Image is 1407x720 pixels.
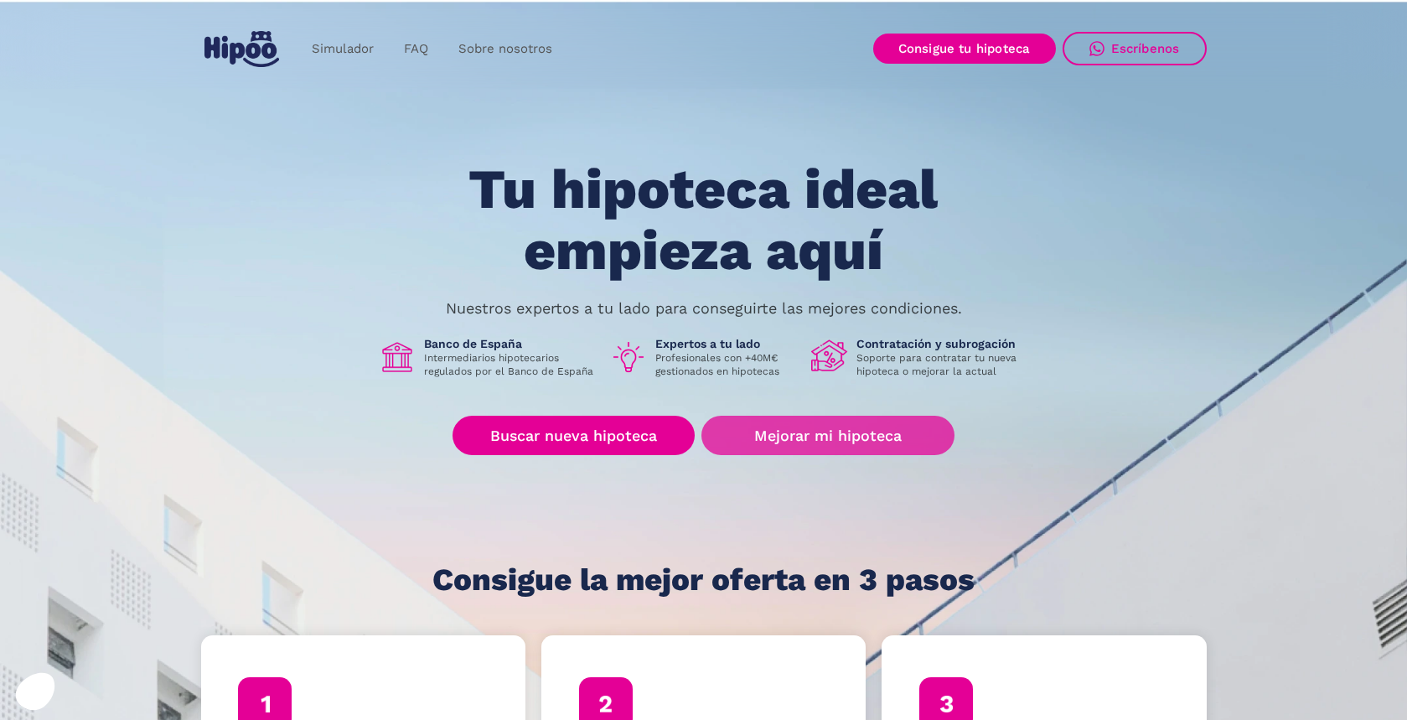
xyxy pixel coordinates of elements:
h1: Expertos a tu lado [655,336,798,351]
a: Sobre nosotros [443,33,567,65]
p: Nuestros expertos a tu lado para conseguirte las mejores condiciones. [446,302,962,315]
h1: Consigue la mejor oferta en 3 pasos [432,563,975,597]
a: Consigue tu hipoteca [873,34,1056,64]
div: Escríbenos [1111,41,1180,56]
h1: Banco de España [424,336,597,351]
a: FAQ [389,33,443,65]
a: Escríbenos [1063,32,1207,65]
p: Intermediarios hipotecarios regulados por el Banco de España [424,351,597,378]
h1: Contratación y subrogación [856,336,1029,351]
a: Simulador [297,33,389,65]
a: Buscar nueva hipoteca [453,416,695,455]
a: home [201,24,283,74]
p: Profesionales con +40M€ gestionados en hipotecas [655,351,798,378]
p: Soporte para contratar tu nueva hipoteca o mejorar la actual [856,351,1029,378]
a: Mejorar mi hipoteca [701,416,954,455]
h1: Tu hipoteca ideal empieza aquí [385,159,1021,281]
